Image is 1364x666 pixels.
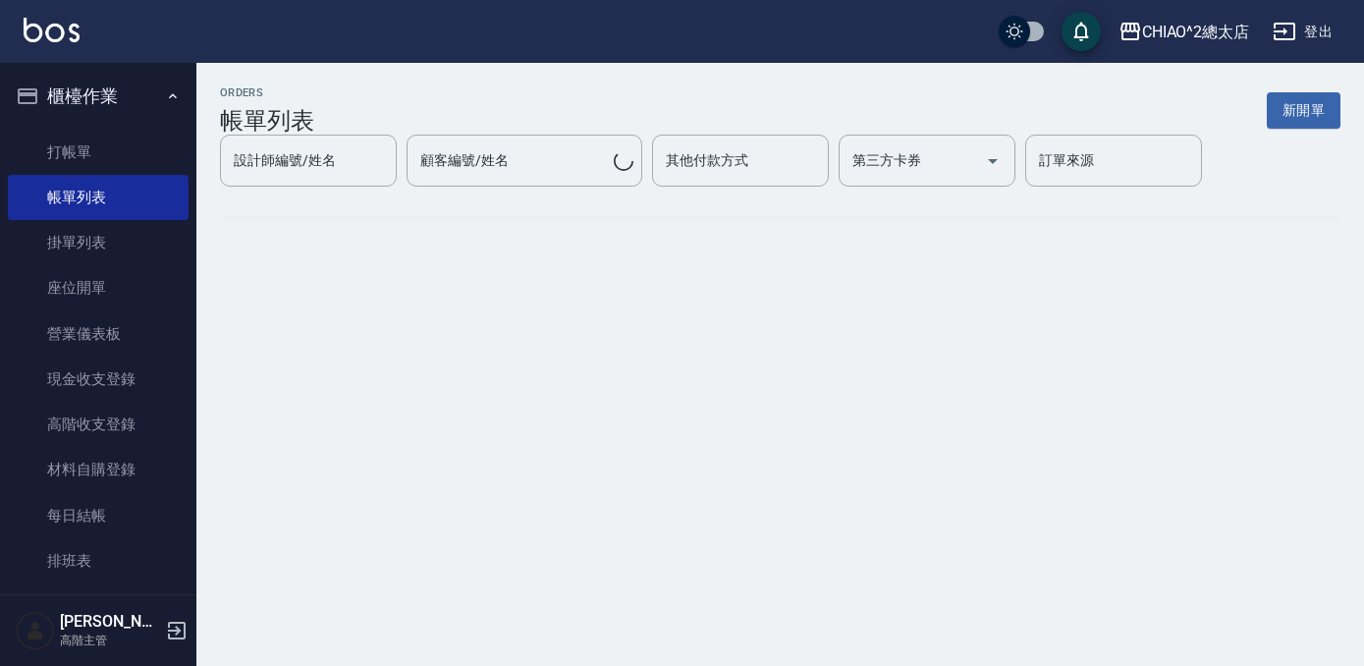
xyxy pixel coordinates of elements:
a: 帳單列表 [8,175,189,220]
button: 新開單 [1267,92,1340,129]
a: 現場電腦打卡 [8,583,189,629]
a: 座位開單 [8,265,189,310]
button: save [1062,12,1101,51]
p: 高階主管 [60,632,160,649]
button: 登出 [1265,14,1340,50]
a: 排班表 [8,538,189,583]
button: 櫃檯作業 [8,71,189,122]
div: CHIAO^2總太店 [1142,20,1250,44]
button: CHIAO^2總太店 [1111,12,1258,52]
a: 材料自購登錄 [8,447,189,492]
h3: 帳單列表 [220,107,314,135]
img: Person [16,611,55,650]
h5: [PERSON_NAME] [60,612,160,632]
button: Open [977,145,1009,177]
a: 營業儀表板 [8,311,189,357]
a: 打帳單 [8,130,189,175]
a: 高階收支登錄 [8,402,189,447]
a: 現金收支登錄 [8,357,189,402]
img: Logo [24,18,80,42]
a: 掛單列表 [8,220,189,265]
h2: ORDERS [220,86,314,99]
a: 新開單 [1267,100,1340,119]
a: 每日結帳 [8,493,189,538]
